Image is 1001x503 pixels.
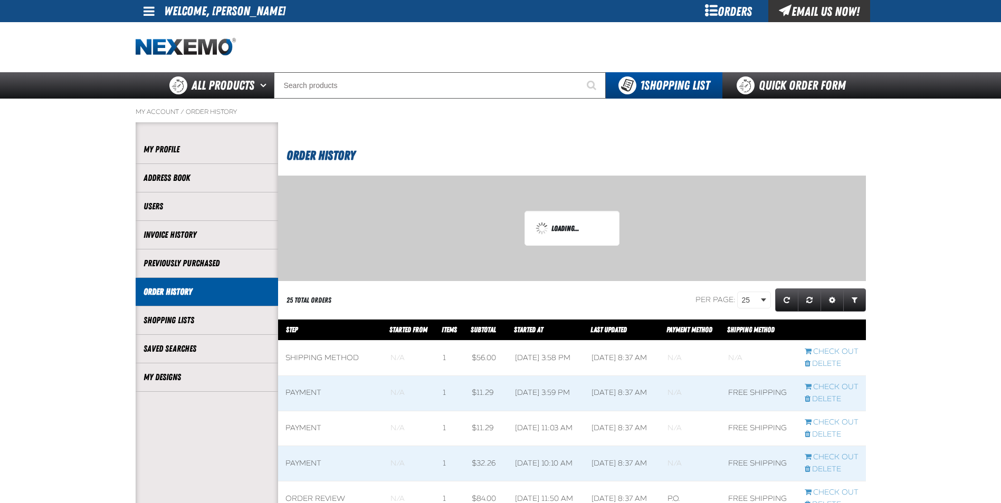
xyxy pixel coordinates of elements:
a: Users [144,200,270,212]
td: Blank [660,446,721,481]
a: Payment Method [666,325,712,334]
div: Payment [285,459,376,469]
span: Per page: [695,295,736,304]
td: Blank [721,341,797,376]
td: 1 [435,375,464,411]
td: Blank [383,375,436,411]
td: [DATE] 3:59 PM [508,375,584,411]
a: Address Book [144,172,270,184]
td: [DATE] 10:10 AM [508,446,584,481]
button: You have 1 Shopping List. Open to view details [606,72,722,99]
a: Delete checkout started from [805,359,859,369]
a: Order History [186,108,237,116]
td: Free Shipping [721,446,797,481]
td: [DATE] 11:03 AM [508,411,584,446]
a: Continue checkout started from [805,382,859,392]
td: [DATE] 8:37 AM [584,375,660,411]
a: Subtotal [471,325,496,334]
td: $56.00 [464,341,508,376]
a: Continue checkout started from [805,347,859,357]
td: Blank [383,341,436,376]
span: Shopping List [640,78,710,93]
span: All Products [192,76,254,95]
a: My Designs [144,371,270,383]
td: Blank [660,375,721,411]
td: 1 [435,341,464,376]
a: Expand or Collapse Grid Settings [821,288,844,312]
span: Started From [389,325,427,334]
a: My Profile [144,143,270,156]
span: 25 [742,295,759,306]
a: Shopping Lists [144,314,270,326]
td: Blank [660,341,721,376]
span: Step [286,325,298,334]
a: Continue checkout started from [805,488,859,498]
a: Previously Purchased [144,257,270,269]
td: 1 [435,446,464,481]
td: [DATE] 8:37 AM [584,341,660,376]
div: Shipping Method [285,353,376,363]
a: Delete checkout started from [805,394,859,404]
span: Order History [287,148,355,163]
td: $11.29 [464,375,508,411]
th: Row actions [797,320,866,341]
a: Refresh grid action [775,288,798,312]
span: / [180,108,184,116]
a: Continue checkout started from [805,418,859,428]
span: Items [442,325,457,334]
span: Shipping Method [727,325,775,334]
td: [DATE] 8:37 AM [584,411,660,446]
button: Start Searching [579,72,606,99]
td: [DATE] 3:58 PM [508,341,584,376]
a: Invoice History [144,229,270,241]
a: Quick Order Form [722,72,865,99]
td: Free Shipping [721,411,797,446]
a: My Account [136,108,179,116]
td: Blank [383,446,436,481]
input: Search [274,72,606,99]
a: Last Updated [590,325,627,334]
a: Home [136,38,236,56]
td: 1 [435,411,464,446]
a: Delete checkout started from [805,430,859,440]
div: Loading... [536,222,608,235]
a: Started At [514,325,543,334]
td: Blank [660,411,721,446]
button: Open All Products pages [256,72,274,99]
td: $32.26 [464,446,508,481]
a: Expand or Collapse Grid Filters [843,288,866,312]
div: 25 Total Orders [287,295,331,305]
div: Payment [285,423,376,433]
img: Nexemo logo [136,38,236,56]
a: Saved Searches [144,343,270,355]
a: Delete checkout started from [805,465,859,475]
nav: Breadcrumbs [136,108,866,116]
a: Continue checkout started from [805,452,859,462]
a: Reset grid action [798,288,821,312]
td: $11.29 [464,411,508,446]
a: Order History [144,286,270,298]
strong: 1 [640,78,644,93]
td: Free Shipping [721,375,797,411]
td: [DATE] 8:37 AM [584,446,660,481]
div: Payment [285,388,376,398]
td: Blank [383,411,436,446]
